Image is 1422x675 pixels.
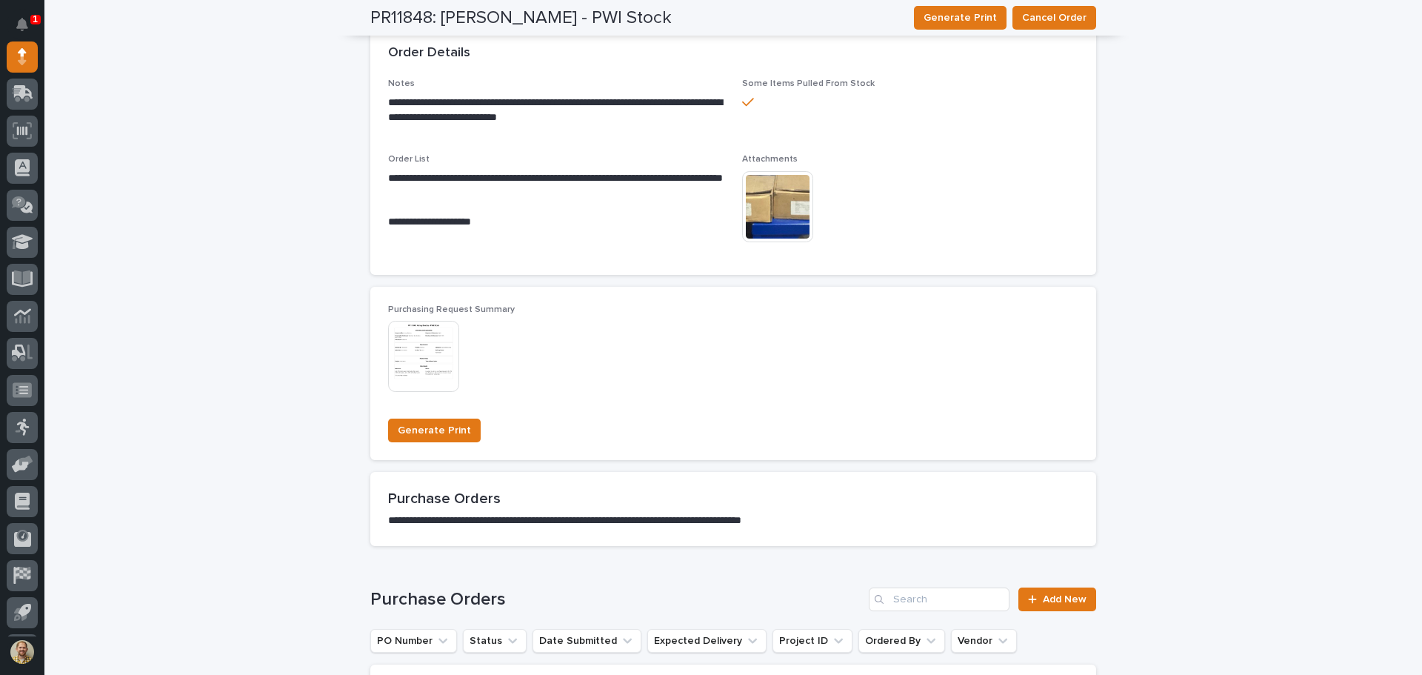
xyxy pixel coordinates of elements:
button: Cancel Order [1012,6,1096,30]
span: Add New [1043,594,1086,605]
span: Generate Print [924,10,997,25]
button: Notifications [7,9,38,40]
div: Notifications1 [19,18,38,41]
button: PO Number [370,629,457,653]
button: Date Submitted [533,629,641,653]
a: Add New [1018,588,1096,611]
span: Generate Print [398,423,471,438]
span: Purchasing Request Summary [388,305,515,314]
span: Attachments [742,155,798,164]
span: Some Items Pulled From Stock [742,79,875,88]
button: Generate Print [914,6,1007,30]
span: Cancel Order [1022,10,1086,25]
button: Generate Print [388,419,481,442]
h2: Order Details [388,45,470,61]
button: users-avatar [7,636,38,668]
button: Vendor [951,629,1017,653]
button: Project ID [772,629,852,653]
h1: Purchase Orders [370,589,863,611]
span: Order List [388,155,430,164]
input: Search [869,588,1009,611]
h2: PR11848: [PERSON_NAME] - PWI Stock [370,7,672,29]
button: Ordered By [858,629,945,653]
h2: Purchase Orders [388,490,1078,508]
button: Status [463,629,527,653]
p: 1 [33,14,38,24]
span: Notes [388,79,415,88]
button: Expected Delivery [647,629,767,653]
